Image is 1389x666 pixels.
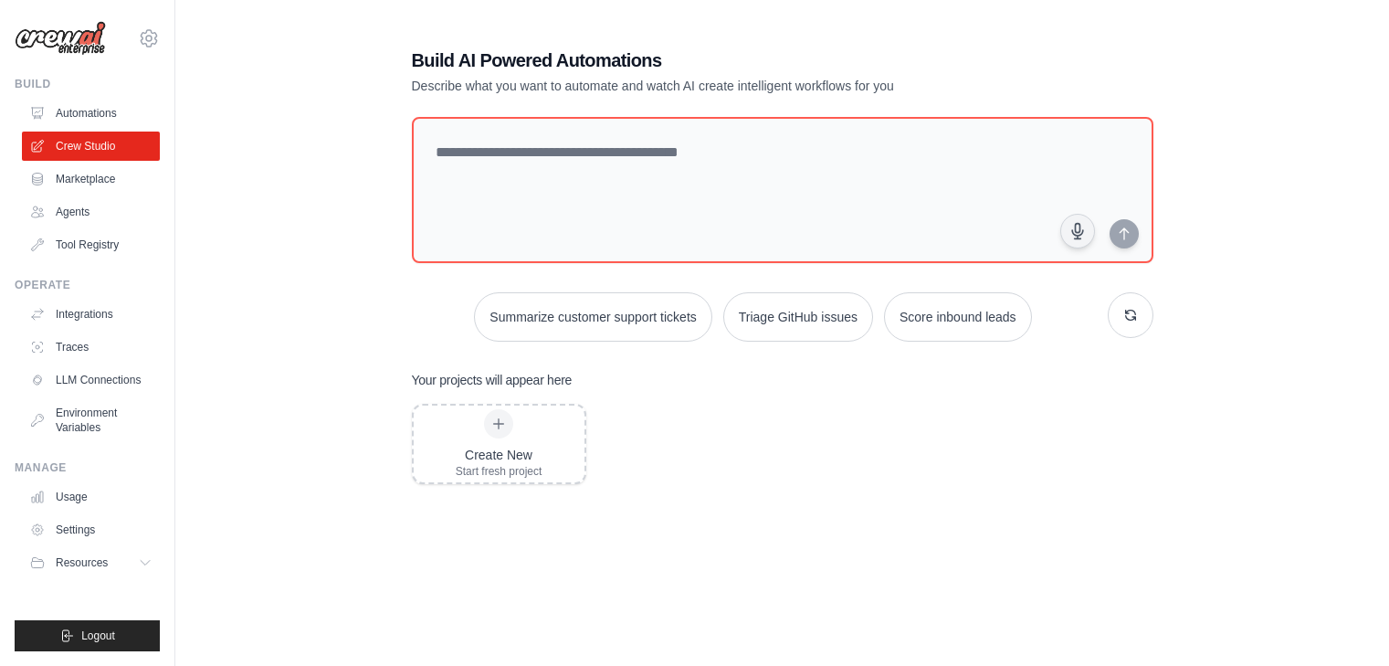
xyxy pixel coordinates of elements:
a: Traces [22,333,160,362]
a: Environment Variables [22,398,160,442]
button: Logout [15,620,160,651]
a: Tool Registry [22,230,160,259]
h3: Your projects will appear here [412,371,573,389]
button: Triage GitHub issues [723,292,873,342]
a: Integrations [22,300,160,329]
a: Agents [22,197,160,227]
span: Resources [56,555,108,570]
div: Manage [15,460,160,475]
button: Summarize customer support tickets [474,292,711,342]
a: Settings [22,515,160,544]
p: Describe what you want to automate and watch AI create intelligent workflows for you [412,77,1026,95]
a: Marketplace [22,164,160,194]
span: Logout [81,629,115,643]
h1: Build AI Powered Automations [412,48,1026,73]
button: Resources [22,548,160,577]
a: Automations [22,99,160,128]
img: Logo [15,21,106,56]
div: Create New [456,446,542,464]
a: Usage [22,482,160,512]
div: Start fresh project [456,464,542,479]
div: Build [15,77,160,91]
button: Click to speak your automation idea [1060,214,1095,248]
div: Operate [15,278,160,292]
a: LLM Connections [22,365,160,395]
button: Get new suggestions [1108,292,1153,338]
button: Score inbound leads [884,292,1032,342]
a: Crew Studio [22,132,160,161]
